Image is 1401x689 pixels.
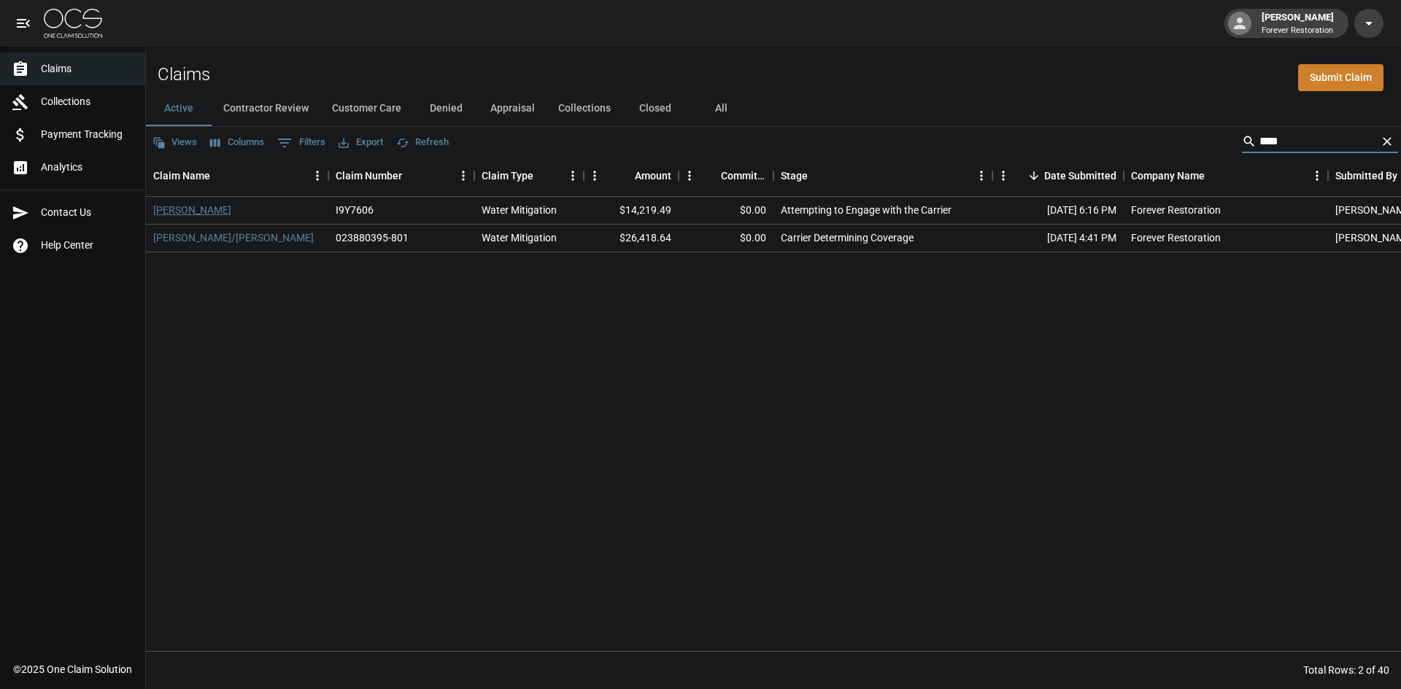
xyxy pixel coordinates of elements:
[679,225,773,252] div: $0.00
[482,230,557,245] div: Water Mitigation
[306,165,328,187] button: Menu
[158,64,210,85] h2: Claims
[1376,131,1398,152] button: Clear
[635,155,671,196] div: Amount
[479,91,547,126] button: Appraisal
[336,230,409,245] div: 023880395-801
[41,127,134,142] span: Payment Tracking
[1262,25,1334,37] p: Forever Restoration
[274,131,329,155] button: Show filters
[393,131,452,154] button: Refresh
[679,155,773,196] div: Committed Amount
[1205,166,1225,186] button: Sort
[1024,166,1044,186] button: Sort
[153,155,210,196] div: Claim Name
[13,662,132,677] div: © 2025 One Claim Solution
[584,225,679,252] div: $26,418.64
[1242,130,1398,156] div: Search
[1131,155,1205,196] div: Company Name
[149,131,201,154] button: Views
[1335,155,1397,196] div: Submitted By
[970,165,992,187] button: Menu
[679,197,773,225] div: $0.00
[41,238,134,253] span: Help Center
[146,91,212,126] button: Active
[1256,10,1340,36] div: [PERSON_NAME]
[482,203,557,217] div: Water Mitigation
[41,160,134,175] span: Analytics
[808,166,828,186] button: Sort
[562,165,584,187] button: Menu
[584,197,679,225] div: $14,219.49
[1306,165,1328,187] button: Menu
[992,197,1124,225] div: [DATE] 6:16 PM
[781,203,952,217] div: Attempting to Engage with the Carrier
[336,203,374,217] div: I9Y7606
[474,155,584,196] div: Claim Type
[210,166,231,186] button: Sort
[721,155,766,196] div: Committed Amount
[207,131,268,154] button: Select columns
[584,165,606,187] button: Menu
[41,61,134,77] span: Claims
[452,165,474,187] button: Menu
[482,155,533,196] div: Claim Type
[335,131,387,154] button: Export
[992,165,1014,187] button: Menu
[328,155,474,196] div: Claim Number
[146,155,328,196] div: Claim Name
[547,91,622,126] button: Collections
[584,155,679,196] div: Amount
[1303,663,1389,677] div: Total Rows: 2 of 40
[402,166,422,186] button: Sort
[9,9,38,38] button: open drawer
[336,155,402,196] div: Claim Number
[1131,230,1221,245] div: Forever Restoration
[679,165,700,187] button: Menu
[41,205,134,220] span: Contact Us
[622,91,688,126] button: Closed
[413,91,479,126] button: Denied
[212,91,320,126] button: Contractor Review
[146,91,1401,126] div: dynamic tabs
[781,230,914,245] div: Carrier Determining Coverage
[688,91,754,126] button: All
[1124,155,1328,196] div: Company Name
[773,155,992,196] div: Stage
[1298,64,1383,91] a: Submit Claim
[153,203,231,217] a: [PERSON_NAME]
[44,9,102,38] img: ocs-logo-white-transparent.png
[614,166,635,186] button: Sort
[992,155,1124,196] div: Date Submitted
[41,94,134,109] span: Collections
[1044,155,1116,196] div: Date Submitted
[992,225,1124,252] div: [DATE] 4:41 PM
[1131,203,1221,217] div: Forever Restoration
[700,166,721,186] button: Sort
[320,91,413,126] button: Customer Care
[533,166,554,186] button: Sort
[781,155,808,196] div: Stage
[153,230,314,245] a: [PERSON_NAME]/[PERSON_NAME]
